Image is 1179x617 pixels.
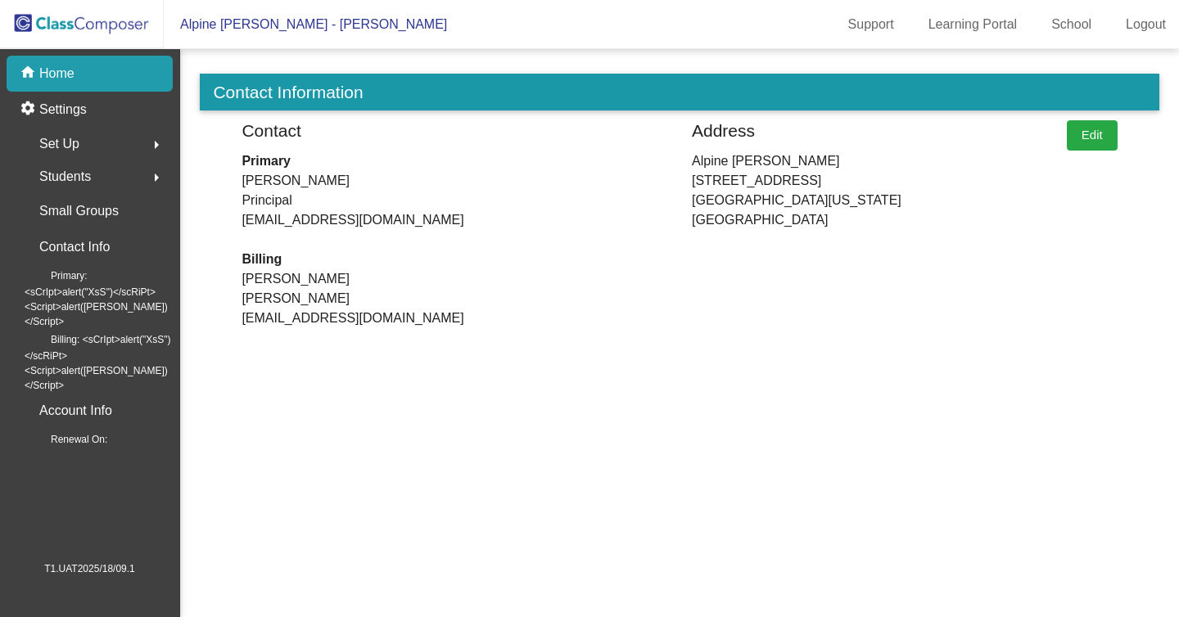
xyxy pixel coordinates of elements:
h3: Address [692,120,755,141]
h3: Contact [242,120,300,141]
span: [EMAIL_ADDRESS][DOMAIN_NAME] [242,308,667,328]
b: Billing [242,252,282,266]
p: Home [39,64,75,83]
span: Primary: <sCrIpt>alert("XsS")</scRiPt> <Script>alert([PERSON_NAME])</Script> [25,265,173,329]
span: [GEOGRAPHIC_DATA] [692,210,1042,230]
a: School [1038,11,1104,38]
span: Renewal On: [25,429,107,448]
h3: Contact Information [208,82,1150,102]
span: Set Up [39,133,79,155]
p: Account Info [39,399,112,422]
mat-icon: arrow_right [147,135,166,155]
span: Students [39,165,91,188]
p: Contact Info [39,236,110,259]
mat-icon: home [20,64,39,83]
mat-icon: arrow_right [147,168,166,187]
span: Alpine [PERSON_NAME] [692,151,1042,171]
a: Support [835,11,907,38]
span: Alpine [PERSON_NAME] - [PERSON_NAME] [164,11,447,38]
span: [PERSON_NAME] [242,269,667,289]
span: [STREET_ADDRESS] [GEOGRAPHIC_DATA][US_STATE] [692,171,1042,210]
p: Small Groups [39,200,119,223]
span: [PERSON_NAME] [242,289,667,308]
a: Logout [1113,11,1179,38]
button: Edit [1067,120,1118,151]
b: Primary [242,154,291,168]
a: Learning Portal [915,11,1031,38]
mat-icon: settings [20,100,39,119]
span: Billing: <sCrIpt>alert("XsS")</scRiPt> <Script>alert([PERSON_NAME])</Script> [25,329,173,393]
span: Principal [242,191,667,210]
span: [EMAIL_ADDRESS][DOMAIN_NAME] [242,210,667,230]
span: [PERSON_NAME] [242,171,667,191]
p: Settings [39,100,87,119]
